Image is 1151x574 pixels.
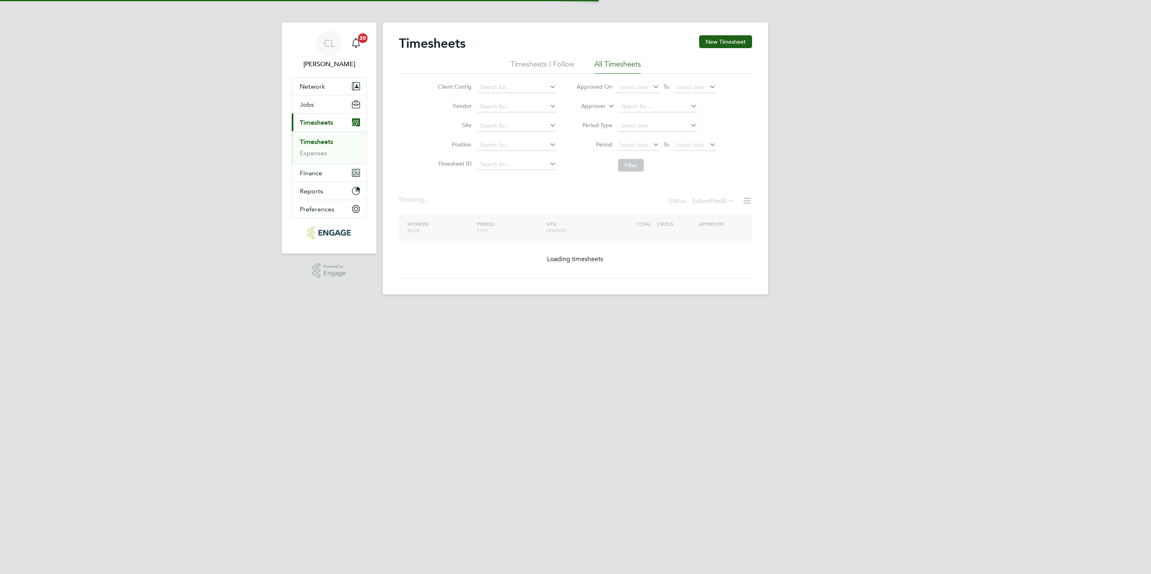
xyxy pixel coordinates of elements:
span: 20 [358,33,368,43]
span: Select date [676,83,705,91]
nav: Main navigation [282,22,376,254]
a: CL[PERSON_NAME] [291,30,367,69]
a: Powered byEngage [312,263,346,278]
span: Chloe Lyons [291,59,367,69]
span: Select date [619,141,648,148]
span: Network [300,83,325,90]
button: Finance [292,164,366,182]
span: To [661,139,671,150]
button: New Timesheet [699,35,752,48]
button: Jobs [292,95,366,113]
span: Select date [676,141,705,148]
span: Select date [619,83,648,91]
label: Period Type [576,122,612,129]
li: Timesheets I Follow [510,59,574,74]
input: Search for... [477,120,556,132]
label: Approver [569,102,606,110]
span: 0 [723,197,726,205]
label: Vendor [435,102,472,110]
div: Status [669,196,736,207]
span: Timesheets [300,119,333,126]
a: 20 [348,30,364,56]
span: Jobs [300,101,314,108]
a: Expenses [300,149,327,157]
li: All Timesheets [594,59,641,74]
span: Engage [323,270,346,277]
label: Site [435,122,472,129]
span: ... [424,196,429,204]
div: Showing [399,196,430,204]
input: Search for... [477,140,556,151]
span: Powered by [323,263,346,270]
button: Network [292,77,366,95]
label: Client Config [435,83,472,90]
label: Submitted [692,197,734,205]
input: Search for... [618,101,697,112]
input: Select one [618,120,697,132]
a: Timesheets [300,138,333,146]
label: Approved On [576,83,612,90]
input: Search for... [477,82,556,93]
input: Search for... [477,159,556,170]
label: Position [435,141,472,148]
label: Period [576,141,612,148]
span: Finance [300,169,322,177]
button: Reports [292,182,366,200]
span: CL [323,38,335,49]
span: Reports [300,187,323,195]
div: Timesheets [292,131,366,164]
input: Search for... [477,101,556,112]
button: Timesheets [292,114,366,131]
span: To [661,81,671,92]
span: Preferences [300,205,334,213]
img: protechltd-logo-retina.png [307,226,350,239]
button: Filter [618,159,644,172]
a: Go to home page [291,226,367,239]
label: Timesheet ID [435,160,472,167]
button: Preferences [292,200,366,218]
h2: Timesheets [399,35,466,51]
